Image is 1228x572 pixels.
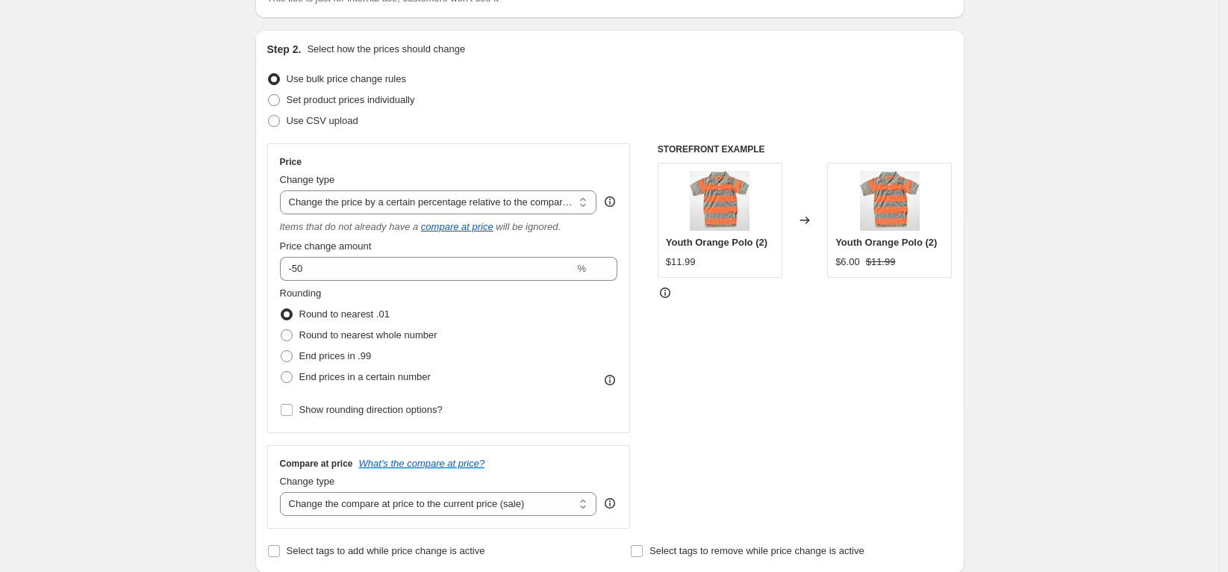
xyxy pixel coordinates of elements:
[496,221,561,232] i: will be ignored.
[280,458,353,470] h3: Compare at price
[280,257,575,281] input: -20
[280,240,372,252] span: Price change amount
[577,263,586,274] span: %
[649,545,864,556] span: Select tags to remove while price change is active
[658,143,953,155] h6: STOREFRONT EXAMPLE
[280,174,335,185] span: Change type
[666,237,767,248] span: Youth Orange Polo (2)
[299,371,431,382] span: End prices in a certain number
[267,42,302,57] h2: Step 2.
[866,255,896,270] strike: $11.99
[602,194,617,209] div: help
[835,237,937,248] span: Youth Orange Polo (2)
[299,308,390,320] span: Round to nearest .01
[280,287,322,299] span: Rounding
[280,156,302,168] h3: Price
[421,221,493,232] button: compare at price
[666,255,696,270] div: $11.99
[287,94,415,105] span: Set product prices individually
[860,171,920,231] img: Youth-Orange-Polo-Kids-Top-KJs-Dresses-and-Ties_80x.jpg
[287,545,485,556] span: Select tags to add while price change is active
[690,171,749,231] img: Youth-Orange-Polo-Kids-Top-KJs-Dresses-and-Ties_80x.jpg
[835,255,860,270] div: $6.00
[602,496,617,511] div: help
[299,350,372,361] span: End prices in .99
[287,115,358,126] span: Use CSV upload
[307,42,465,57] p: Select how the prices should change
[299,404,443,415] span: Show rounding direction options?
[287,73,406,84] span: Use bulk price change rules
[299,329,437,341] span: Round to nearest whole number
[359,458,485,469] button: What's the compare at price?
[280,221,419,232] i: Items that do not already have a
[280,476,335,487] span: Change type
